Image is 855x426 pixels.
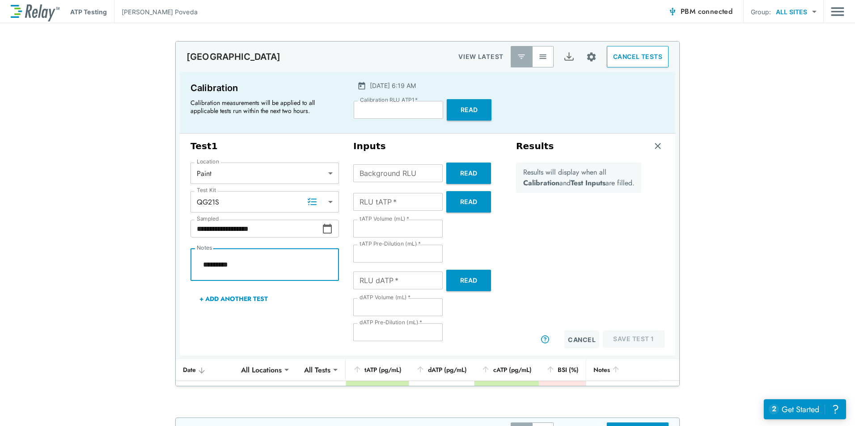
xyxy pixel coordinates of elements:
div: Paint [190,164,339,182]
iframe: Resource center [764,399,846,419]
label: dATP Pre-Dilution (mL) [360,319,422,326]
img: Warning [546,385,557,396]
button: PBM connected [665,3,736,21]
h3: Inputs [353,141,502,152]
th: Date [176,359,235,381]
input: Choose date, selected date is Sep 5, 2025 [190,220,322,238]
button: Export [558,46,580,67]
b: Test Inputs [571,178,605,188]
p: [PERSON_NAME] Poveda [122,7,198,17]
h3: Test 1 [190,141,339,152]
label: dATP Volume (mL) [360,294,411,301]
p: [DATE] 6:19 AM [370,81,416,90]
button: expand row [660,384,675,399]
button: + Add Another Test [190,288,277,309]
label: tATP Volume (mL) [360,216,409,222]
p: ATP Testing [70,7,107,17]
img: Export Icon [563,51,575,63]
div: BSI (%) [546,364,579,375]
button: Read [446,270,491,291]
div: All Tests [298,361,337,379]
img: Latest [517,52,526,61]
td: QG21S [298,381,346,402]
img: Drawer Icon [831,3,844,20]
h3: Results [516,141,554,152]
p: Calibration [190,81,338,95]
p: Group: [751,7,771,17]
button: Read [447,99,491,121]
button: Read [446,163,491,184]
p: VIEW LATEST [458,51,504,62]
div: tATP (pg/mL) [353,364,402,375]
label: tATP Pre-Dilution (mL) [360,241,421,247]
div: Notes [593,364,652,375]
button: CANCEL TESTS [607,46,669,67]
td: Paint [235,381,298,402]
p: Results will display when all and are filled. [523,167,635,188]
button: Read [446,191,491,213]
p: Calibration measurements will be applied to all applicable tests run within the next two hours. [190,99,334,115]
button: Main menu [831,3,844,20]
label: Notes [197,245,212,251]
img: Calender Icon [357,81,366,90]
b: Calibration [523,178,559,188]
button: Cancel [564,330,599,348]
div: All Locations [235,361,288,379]
img: View All [538,52,547,61]
span: connected [698,6,733,17]
span: PBM [681,5,732,18]
p: [GEOGRAPHIC_DATA] [186,51,281,62]
img: LuminUltra Relay [11,2,59,21]
img: Connected Icon [668,7,677,16]
button: Site setup [580,45,603,69]
td: T5351X 11I23304 [586,381,659,402]
label: Test Kit [197,187,216,193]
img: Settings Icon [586,51,597,63]
div: QG21S [190,193,339,211]
label: Location [197,159,219,165]
div: dATP (pg/mL) [416,364,467,375]
div: cATP (pg/mL) [481,364,532,375]
label: Sampled [197,216,219,222]
label: Calibration RLU ATP1 [360,97,418,103]
img: Remove [653,142,662,150]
